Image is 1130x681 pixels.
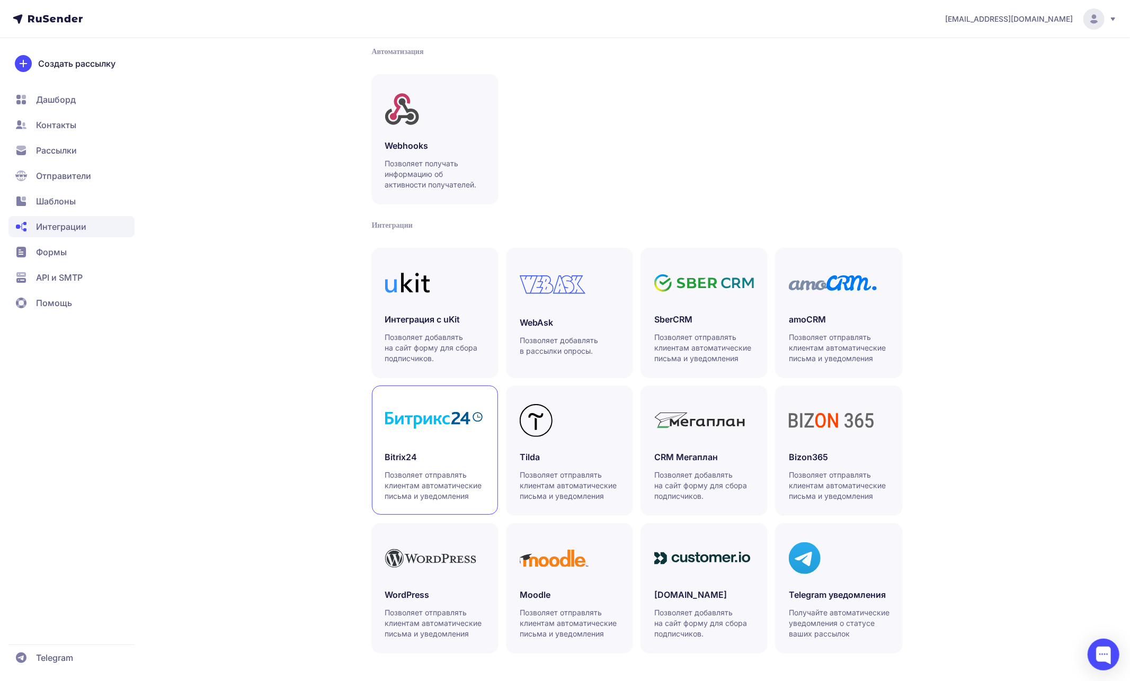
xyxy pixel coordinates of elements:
p: Позволяет отправлять клиентам автоматические письма и уведомления [789,470,889,501]
p: Позволяет отправлять клиентам автоматические письма и уведомления [654,332,755,364]
p: Позволяет отправлять клиентам автоматические письма и уведомления [385,607,486,639]
h3: Telegram уведомления [789,588,888,601]
a: Bizon365Позволяет отправлять клиентам автоматические письма и уведомления [776,386,902,515]
h3: Tilda [520,451,619,463]
a: [DOMAIN_NAME]Позволяет добавлять на сайт форму для сбора подписчиков. [641,523,767,652]
span: Контакты [36,119,76,131]
a: Bitrix24Позволяет отправлять клиентам автоматические письма и уведомления [372,386,498,515]
span: API и SMTP [36,271,83,284]
p: Позволяет отправлять клиентам автоматические письма и уведомления [385,470,486,501]
span: Отправители [36,169,91,182]
h3: SberCRM [654,313,754,326]
span: Помощь [36,297,72,309]
p: Позволяет отправлять клиентам автоматические письма и уведомления [789,332,889,364]
span: Telegram [36,651,73,664]
a: TildaПозволяет отправлять клиентам автоматические письма и уведомления [506,386,633,515]
a: MoodleПозволяет отправлять клиентам автоматические письма и уведомления [506,523,633,652]
span: Рассылки [36,144,77,157]
a: Telegram [8,647,135,668]
h3: Webhooks [385,139,485,152]
p: Позволяет добавлять на сайт форму для сбора подписчиков. [654,607,755,639]
a: CRM МегапланПозволяет добавлять на сайт форму для сбора подписчиков. [641,386,767,515]
h3: Moodle [520,588,619,601]
p: Получайте автоматические уведомления о статусе ваших рассылок [789,607,889,639]
h3: [DOMAIN_NAME] [654,588,754,601]
div: Автоматизация [372,47,902,57]
a: WebhooksПозволяет получать информацию об активности получателей. [372,74,498,203]
p: Позволяет получать информацию об активности получателей. [385,158,486,190]
a: Telegram уведомленияПолучайте автоматические уведомления о статусе ваших рассылок [776,523,902,652]
a: WordPressПозволяет отправлять клиентам автоматические письма и уведомления [372,523,498,652]
p: Позволяет отправлять клиентам автоматические письма и уведомления [520,607,620,639]
p: Позволяет добавлять в рассылки опросы. [520,335,620,356]
a: amoCRMПозволяет отправлять клиентам автоматические письма и уведомления [776,248,902,377]
h3: CRM Мегаплан [654,451,754,463]
p: Позволяет добавлять на сайт форму для сбора подписчиков. [385,332,486,364]
h3: Интеграция с uKit [385,313,485,326]
p: Позволяет отправлять клиентам автоматические письма и уведомления [520,470,620,501]
h3: Bizon365 [789,451,888,463]
p: Позволяет добавлять на сайт форму для сбора подписчиков. [654,470,755,501]
span: Формы [36,246,67,258]
a: Интеграция с uKitПозволяет добавлять на сайт форму для сбора подписчиков. [372,248,498,377]
span: Дашборд [36,93,76,106]
span: Шаблоны [36,195,76,208]
h3: WordPress [385,588,485,601]
div: Интеграции [372,220,902,231]
h3: WebAsk [520,316,619,329]
h3: amoCRM [789,313,888,326]
a: SberCRMПозволяет отправлять клиентам автоматические письма и уведомления [641,248,767,377]
a: WebAskПозволяет добавлять в рассылки опросы. [506,248,633,377]
span: Создать рассылку [38,57,115,70]
h3: Bitrix24 [385,451,485,463]
span: Интеграции [36,220,86,233]
span: [EMAIL_ADDRESS][DOMAIN_NAME] [945,14,1073,24]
